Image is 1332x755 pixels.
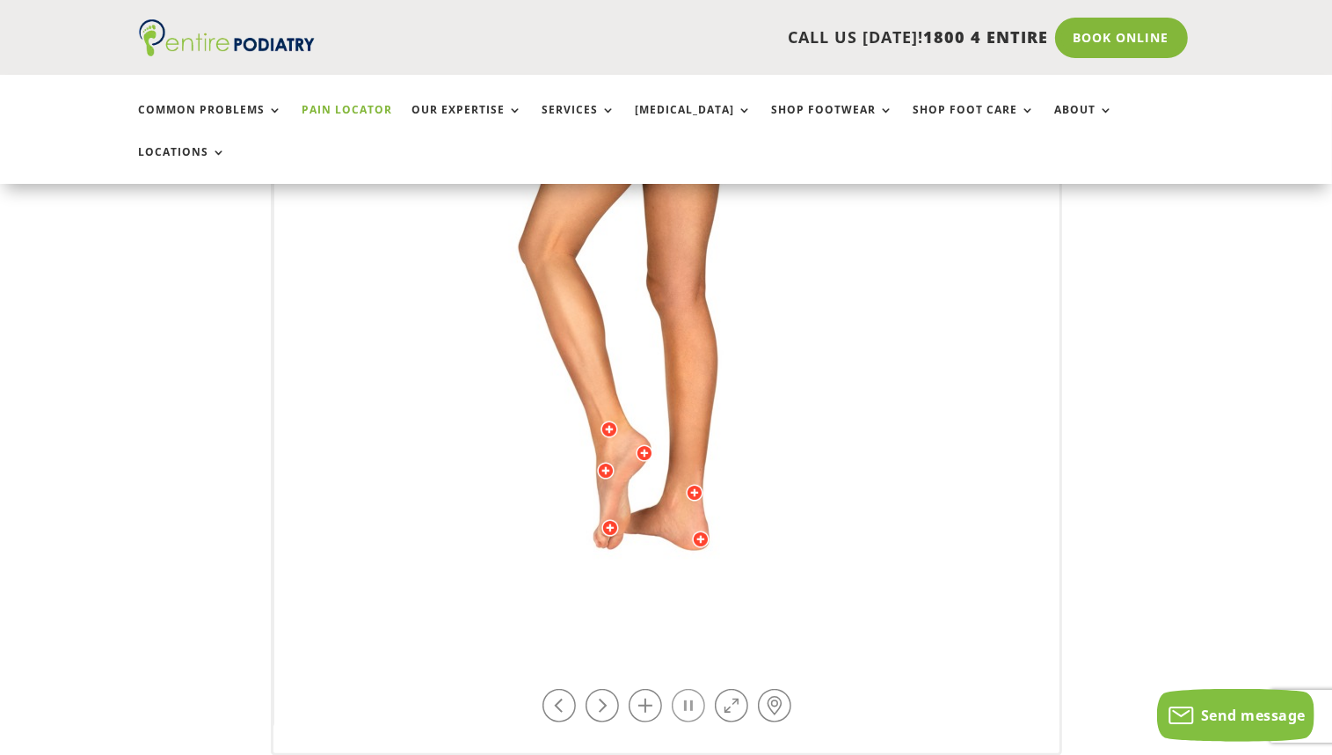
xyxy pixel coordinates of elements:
img: logo (1) [139,19,315,56]
a: Our Expertise [412,104,523,142]
a: About [1055,104,1114,142]
a: Full Screen on / off [715,689,748,722]
a: Common Problems [139,104,283,142]
p: CALL US [DATE]! [382,26,1049,49]
a: Entire Podiatry [139,42,315,60]
a: Pain Locator [302,104,393,142]
a: [MEDICAL_DATA] [636,104,753,142]
a: Locations [139,146,227,184]
button: Send message [1157,689,1314,742]
a: Book Online [1055,18,1188,58]
span: 1800 4 ENTIRE [924,26,1049,48]
a: Zoom in / out [629,689,662,722]
a: Shop Footwear [772,104,894,142]
a: Services [542,104,616,142]
a: Play / Stop [672,689,705,722]
a: Shop Foot Care [913,104,1036,142]
a: Rotate left [542,689,576,722]
span: Send message [1201,706,1306,725]
a: Hot-spots on / off [758,689,791,722]
a: Rotate right [586,689,619,722]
